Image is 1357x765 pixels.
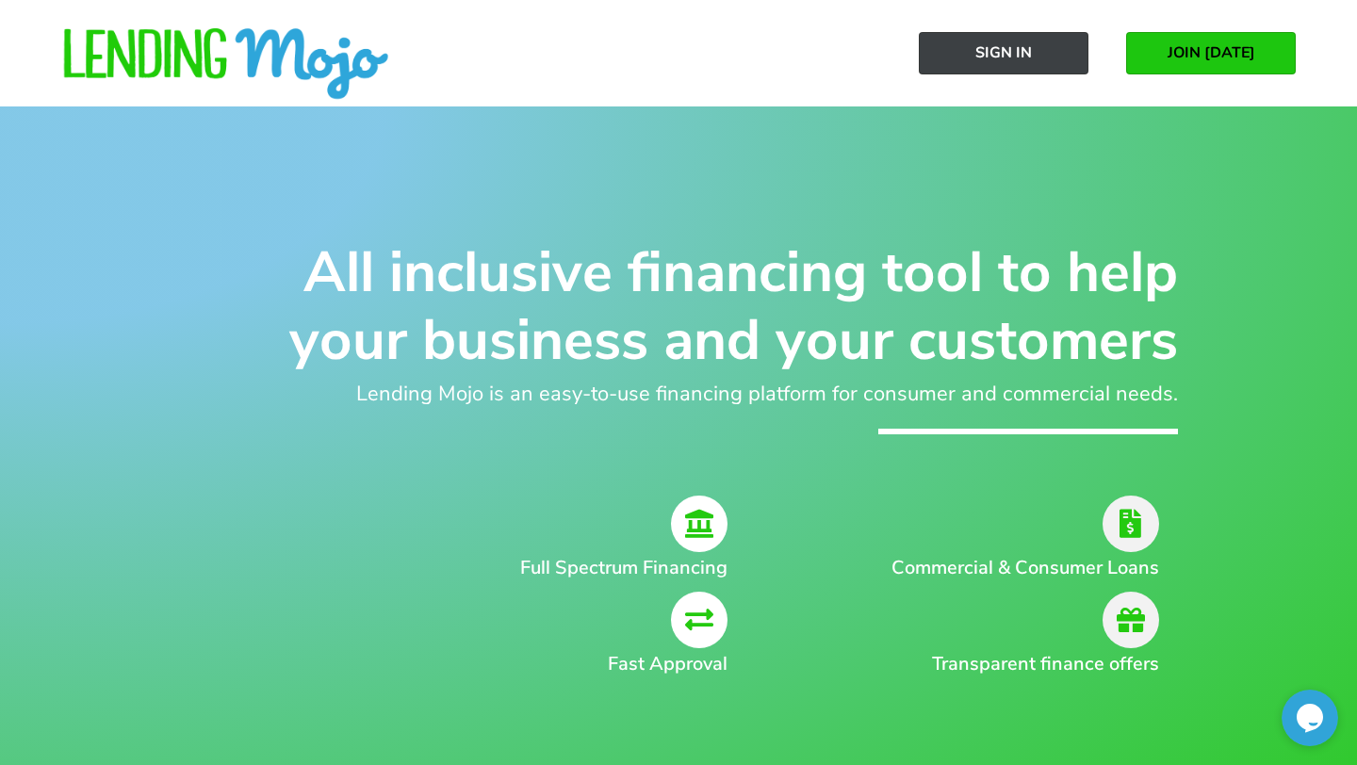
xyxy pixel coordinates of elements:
a: JOIN [DATE] [1126,32,1296,74]
h2: Full Spectrum Financing [264,554,728,582]
span: Sign In [975,44,1032,61]
span: JOIN [DATE] [1168,44,1255,61]
h2: Fast Approval [264,650,728,678]
a: Sign In [919,32,1088,74]
h2: Lending Mojo is an easy-to-use financing platform for consumer and commercial needs. [179,379,1178,410]
h2: Commercial & Consumer Loans [859,554,1159,582]
img: lm-horizontal-logo [61,28,391,102]
iframe: chat widget [1282,690,1338,746]
h1: All inclusive financing tool to help your business and your customers [179,238,1178,374]
h2: Transparent finance offers [859,650,1159,678]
